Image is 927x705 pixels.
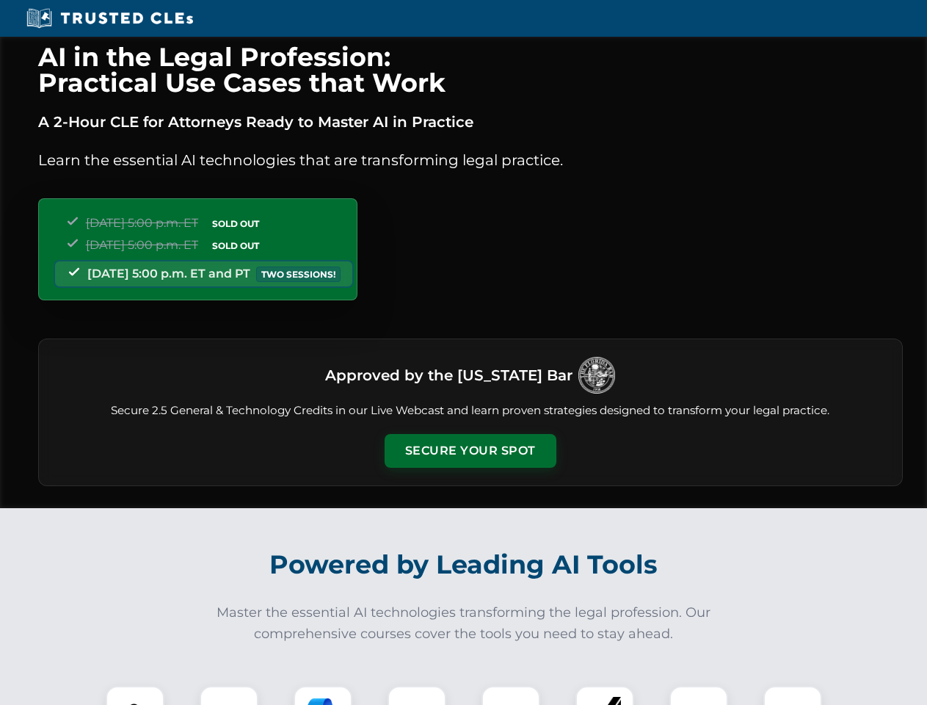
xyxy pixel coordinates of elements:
p: Secure 2.5 General & Technology Credits in our Live Webcast and learn proven strategies designed ... [57,402,884,419]
p: Master the essential AI technologies transforming the legal profession. Our comprehensive courses... [207,602,721,645]
h2: Powered by Leading AI Tools [57,539,870,590]
span: SOLD OUT [207,238,264,253]
span: [DATE] 5:00 p.m. ET [86,216,198,230]
span: SOLD OUT [207,216,264,231]
h1: AI in the Legal Profession: Practical Use Cases that Work [38,44,903,95]
img: Logo [578,357,615,394]
span: [DATE] 5:00 p.m. ET [86,238,198,252]
p: A 2-Hour CLE for Attorneys Ready to Master AI in Practice [38,110,903,134]
h3: Approved by the [US_STATE] Bar [325,362,572,388]
p: Learn the essential AI technologies that are transforming legal practice. [38,148,903,172]
button: Secure Your Spot [385,434,556,468]
img: Trusted CLEs [22,7,197,29]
